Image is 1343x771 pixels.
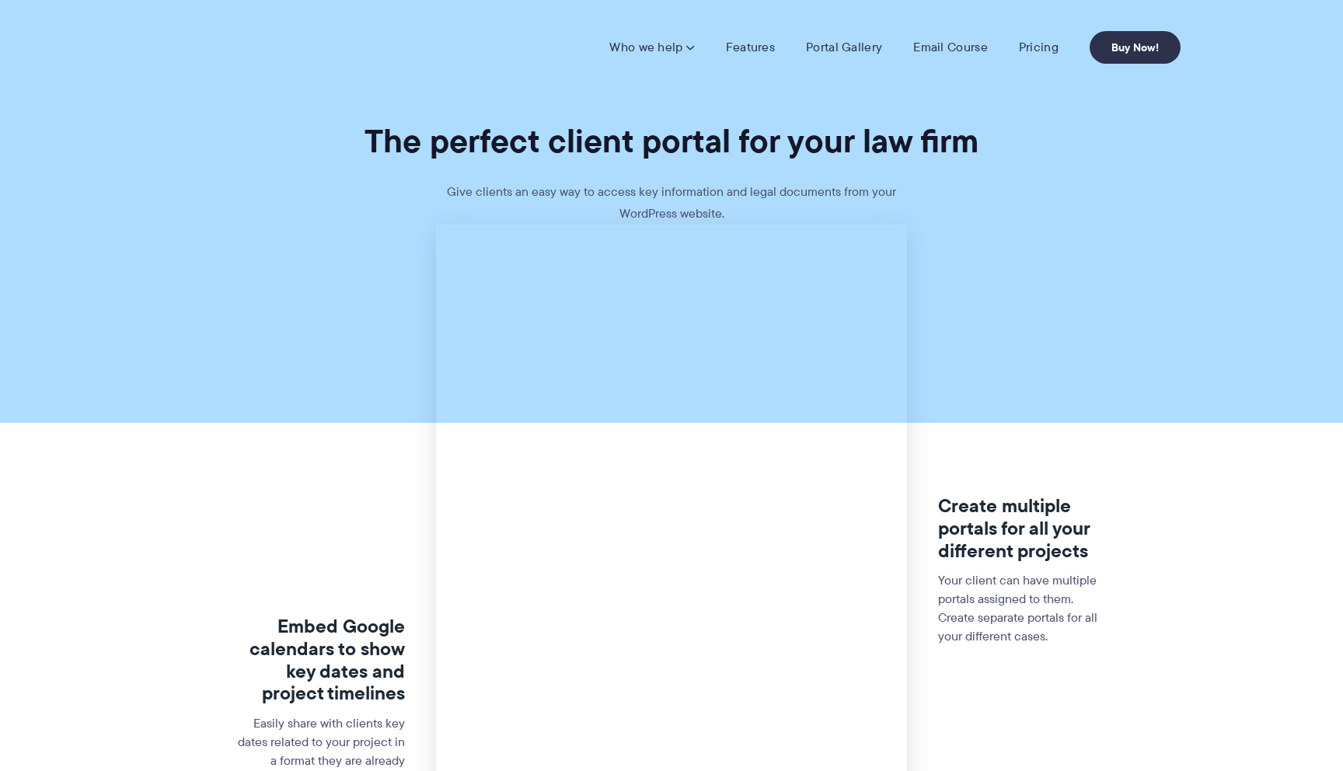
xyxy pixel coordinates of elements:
[1019,40,1059,55] a: Pricing
[806,40,882,55] a: Portal Gallery
[938,571,1108,646] p: Your client can have multiple portals assigned to them. Create separate portals for all your diff...
[438,181,905,225] p: Give clients an easy way to access key information and legal documents from your WordPress website.
[938,495,1108,562] h3: Create multiple portals for all your different projects
[913,40,988,55] a: Email Course
[1090,31,1181,64] a: Buy Now!
[235,616,406,705] h3: Embed Google calendars to show key dates and project timelines
[609,40,694,55] a: Who we help
[726,40,775,55] a: Features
